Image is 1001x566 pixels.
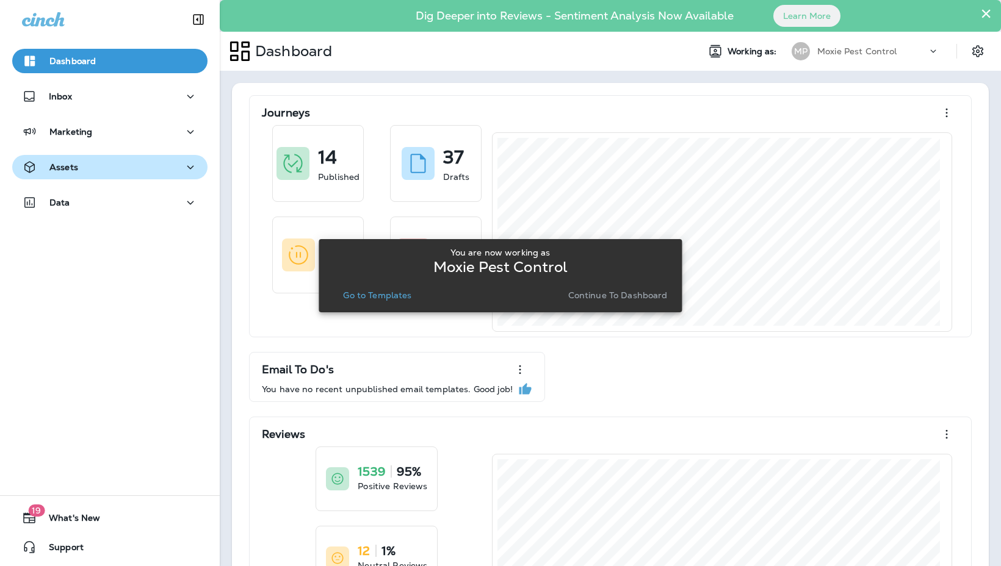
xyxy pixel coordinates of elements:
[12,84,208,109] button: Inbox
[12,190,208,215] button: Data
[262,384,513,394] p: You have no recent unpublished email templates. Good job!
[568,290,668,300] p: Continue to Dashboard
[728,46,779,57] span: Working as:
[37,542,84,557] span: Support
[12,120,208,144] button: Marketing
[49,127,92,137] p: Marketing
[12,49,208,73] button: Dashboard
[262,107,310,119] p: Journeys
[967,40,989,62] button: Settings
[433,262,568,272] p: Moxie Pest Control
[181,7,215,32] button: Collapse Sidebar
[358,545,370,557] p: 12
[262,364,334,376] p: Email To Do's
[49,56,96,66] p: Dashboard
[338,287,416,304] button: Go to Templates
[343,290,411,300] p: Go to Templates
[28,504,45,517] span: 19
[12,506,208,530] button: 19What's New
[563,287,673,304] button: Continue to Dashboard
[37,513,100,528] span: What's New
[250,42,332,60] p: Dashboard
[980,4,992,23] button: Close
[262,428,305,440] p: Reviews
[318,151,337,163] p: 14
[49,91,72,101] p: Inbox
[773,5,840,27] button: Learn More
[318,171,360,183] p: Published
[49,162,78,172] p: Assets
[792,42,810,60] div: MP
[12,535,208,559] button: Support
[49,198,70,207] p: Data
[450,248,550,257] p: You are now working as
[381,545,396,557] p: 1%
[12,155,208,179] button: Assets
[817,46,897,56] p: Moxie Pest Control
